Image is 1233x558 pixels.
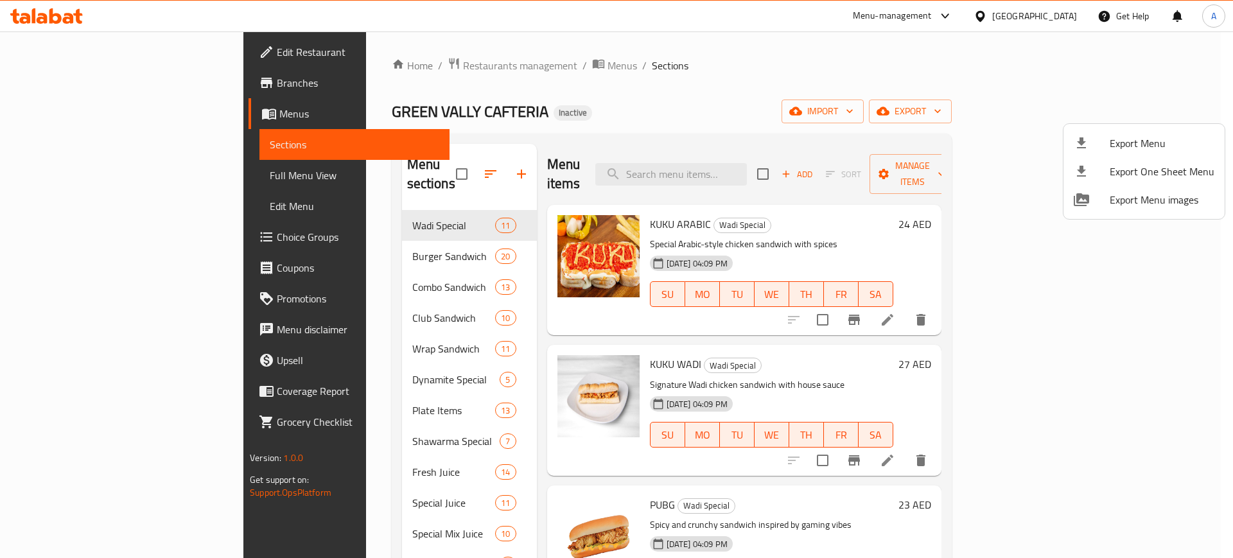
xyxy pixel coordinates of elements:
[1063,186,1225,214] li: Export Menu images
[1063,157,1225,186] li: Export one sheet menu items
[1110,164,1214,179] span: Export One Sheet Menu
[1110,135,1214,151] span: Export Menu
[1063,129,1225,157] li: Export menu items
[1110,192,1214,207] span: Export Menu images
